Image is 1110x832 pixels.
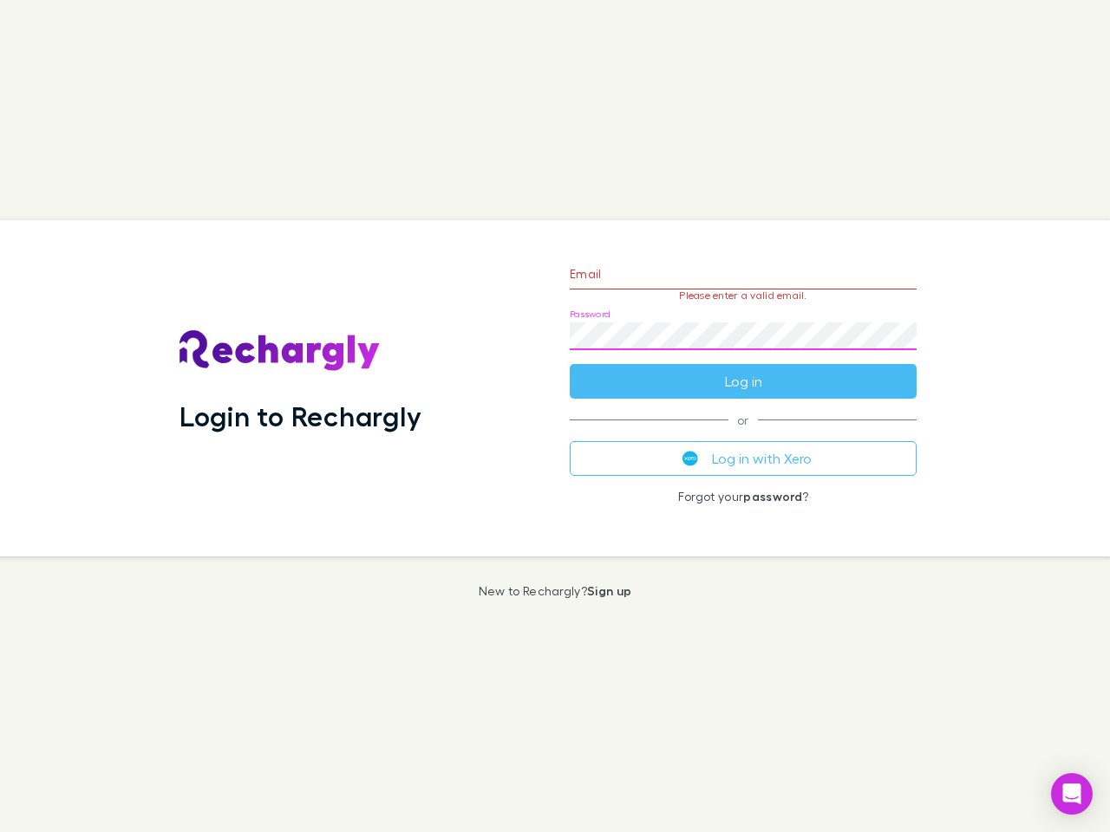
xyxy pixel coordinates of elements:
[570,441,917,476] button: Log in with Xero
[180,330,381,372] img: Rechargly's Logo
[570,289,917,302] p: Please enter a valid email.
[479,584,632,598] p: New to Rechargly?
[1051,773,1093,815] div: Open Intercom Messenger
[587,583,631,598] a: Sign up
[180,400,421,432] h1: Login to Rechargly
[570,364,917,399] button: Log in
[570,490,917,504] p: Forgot your ?
[743,489,802,504] a: password
[682,451,698,466] img: Xero's logo
[570,308,610,321] label: Password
